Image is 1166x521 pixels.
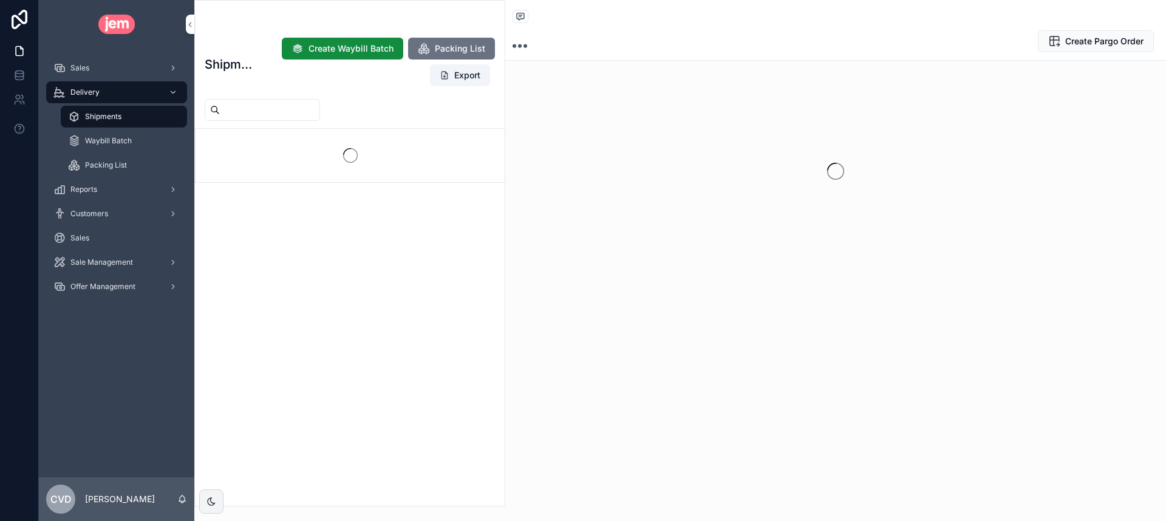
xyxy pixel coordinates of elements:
[70,185,97,194] span: Reports
[435,43,485,55] span: Packing List
[61,106,187,128] a: Shipments
[1065,35,1144,47] span: Create Pargo Order
[85,136,132,146] span: Waybill Batch
[70,209,108,219] span: Customers
[61,130,187,152] a: Waybill Batch
[430,64,490,86] button: Export
[85,493,155,505] p: [PERSON_NAME]
[70,87,100,97] span: Delivery
[46,81,187,103] a: Delivery
[85,112,121,121] span: Shipments
[98,15,135,34] img: App logo
[70,257,133,267] span: Sale Management
[408,38,495,60] button: Packing List
[50,492,72,506] span: Cvd
[46,227,187,249] a: Sales
[205,56,255,73] h1: Shipments
[70,63,89,73] span: Sales
[70,233,89,243] span: Sales
[46,251,187,273] a: Sale Management
[46,57,187,79] a: Sales
[39,49,194,313] div: scrollable content
[309,43,394,55] span: Create Waybill Batch
[85,160,127,170] span: Packing List
[46,179,187,200] a: Reports
[61,154,187,176] a: Packing List
[46,276,187,298] a: Offer Management
[46,203,187,225] a: Customers
[282,38,403,60] button: Create Waybill Batch
[70,282,135,291] span: Offer Management
[1038,30,1154,52] button: Create Pargo Order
